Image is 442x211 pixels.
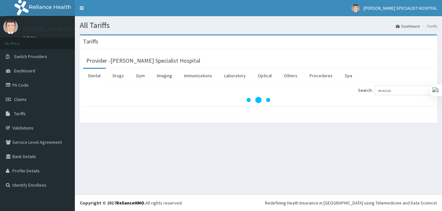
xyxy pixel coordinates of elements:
a: Online [23,35,38,40]
div: Redefining Heath Insurance in [GEOGRAPHIC_DATA] using Telemedicine and Data Science! [265,200,437,206]
a: Spa [339,69,357,82]
strong: Copyright © 2017 . [80,200,145,206]
footer: All rights reserved. [75,194,442,211]
span: [PERSON_NAME] SPECIALIST HOSPITAL [364,5,437,11]
span: Tariffs [14,111,26,117]
svg: audio-loading [245,87,271,113]
span: Switch Providers [14,54,47,59]
a: RelianceHMO [116,200,144,206]
a: Dashboard [396,23,420,29]
h1: All Tariffs [80,21,437,30]
a: Others [279,69,303,82]
span: Claims [14,96,27,102]
img: User Image [3,19,18,34]
a: Procedures [304,69,338,82]
a: Immunizations [179,69,217,82]
a: Laboratory [219,69,251,82]
p: [PERSON_NAME] SPECIALIST HOSPITAL [23,26,122,32]
input: Search: [375,85,431,95]
a: Imaging [152,69,177,82]
h3: Provider - [PERSON_NAME] Specialist Hospital [86,58,200,64]
span: Dashboard [14,68,35,74]
a: Optical [253,69,277,82]
a: Drugs [107,69,129,82]
a: Dental [83,69,106,82]
img: User Image [352,4,360,12]
a: Gym [131,69,150,82]
label: Search: [358,85,431,95]
h3: Tariffs [83,39,98,44]
li: Tariffs [421,23,437,29]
